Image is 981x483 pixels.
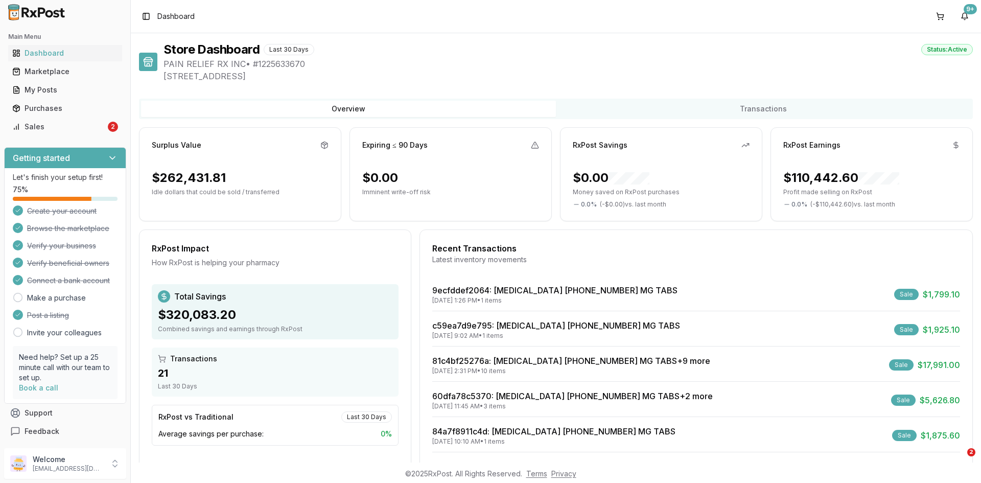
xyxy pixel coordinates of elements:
[27,241,96,251] span: Verify your business
[12,85,118,95] div: My Posts
[581,200,597,209] span: 0.0 %
[889,359,914,371] div: Sale
[791,200,807,209] span: 0.0 %
[152,242,399,255] div: RxPost Impact
[432,426,675,436] a: 84a7f8911c4d: [MEDICAL_DATA] [PHONE_NUMBER] MG TABS
[4,119,126,135] button: Sales2
[921,44,973,55] div: Status: Active
[894,324,919,335] div: Sale
[33,465,104,473] p: [EMAIL_ADDRESS][DOMAIN_NAME]
[8,33,122,41] h2: Main Menu
[432,356,710,366] a: 81c4bf25276a: [MEDICAL_DATA] [PHONE_NUMBER] MG TABS+9 more
[108,122,118,132] div: 2
[158,412,233,422] div: RxPost vs Traditional
[432,320,680,331] a: c59ea7d9e795: [MEDICAL_DATA] [PHONE_NUMBER] MG TABS
[33,454,104,465] p: Welcome
[13,185,28,195] span: 75 %
[432,402,713,410] div: [DATE] 11:45 AM • 3 items
[556,101,971,117] button: Transactions
[810,200,895,209] span: ( - $110,442.60 ) vs. last month
[8,118,122,136] a: Sales2
[918,359,960,371] span: $17,991.00
[600,200,666,209] span: ( - $0.00 ) vs. last month
[141,101,556,117] button: Overview
[152,258,399,268] div: How RxPost is helping your pharmacy
[13,172,118,182] p: Let's finish your setup first!
[163,70,973,82] span: [STREET_ADDRESS]
[27,293,86,303] a: Make a purchase
[967,448,975,456] span: 2
[4,4,69,20] img: RxPost Logo
[783,188,960,196] p: Profit made selling on RxPost
[27,206,97,216] span: Create your account
[526,469,547,478] a: Terms
[4,100,126,117] button: Purchases
[174,290,226,303] span: Total Savings
[158,382,392,390] div: Last 30 Days
[4,45,126,61] button: Dashboard
[923,288,960,301] span: $1,799.10
[8,62,122,81] a: Marketplace
[920,394,960,406] span: $5,626.80
[891,395,916,406] div: Sale
[381,429,392,439] span: 0 %
[551,469,576,478] a: Privacy
[362,188,539,196] p: Imminent write-off risk
[946,448,971,473] iframe: Intercom live chat
[573,188,750,196] p: Money saved on RxPost purchases
[921,429,960,442] span: $1,875.60
[783,140,840,150] div: RxPost Earnings
[8,99,122,118] a: Purchases
[12,66,118,77] div: Marketplace
[158,429,264,439] span: Average savings per purchase:
[27,310,69,320] span: Post a listing
[783,170,899,186] div: $110,442.60
[573,170,649,186] div: $0.00
[432,285,678,295] a: 9ecfddef2064: [MEDICAL_DATA] [PHONE_NUMBER] MG TABS
[341,411,392,423] div: Last 30 Days
[264,44,314,55] div: Last 30 Days
[158,325,392,333] div: Combined savings and earnings through RxPost
[432,255,960,265] div: Latest inventory movements
[19,383,58,392] a: Book a call
[8,44,122,62] a: Dashboard
[158,307,392,323] div: $320,083.20
[964,4,977,14] div: 9+
[12,48,118,58] div: Dashboard
[163,58,973,70] span: PAIN RELIEF RX INC • # 1225633670
[13,152,70,164] h3: Getting started
[573,140,627,150] div: RxPost Savings
[170,354,217,364] span: Transactions
[25,426,59,436] span: Feedback
[4,404,126,422] button: Support
[152,188,329,196] p: Idle dollars that could be sold / transferred
[4,63,126,80] button: Marketplace
[12,103,118,113] div: Purchases
[19,352,111,383] p: Need help? Set up a 25 minute call with our team to set up.
[362,170,398,186] div: $0.00
[4,82,126,98] button: My Posts
[956,8,973,25] button: 9+
[894,289,919,300] div: Sale
[27,275,110,286] span: Connect a bank account
[8,81,122,99] a: My Posts
[432,296,678,305] div: [DATE] 1:26 PM • 1 items
[432,332,680,340] div: [DATE] 9:02 AM • 1 items
[432,367,710,375] div: [DATE] 2:31 PM • 10 items
[157,11,195,21] span: Dashboard
[362,140,428,150] div: Expiring ≤ 90 Days
[152,170,226,186] div: $262,431.81
[10,455,27,472] img: User avatar
[432,438,675,446] div: [DATE] 10:10 AM • 1 items
[27,223,109,234] span: Browse the marketplace
[12,122,106,132] div: Sales
[158,366,392,380] div: 21
[27,328,102,338] a: Invite your colleagues
[27,258,109,268] span: Verify beneficial owners
[152,140,201,150] div: Surplus Value
[157,11,195,21] nav: breadcrumb
[432,242,960,255] div: Recent Transactions
[892,430,917,441] div: Sale
[923,324,960,336] span: $1,925.10
[432,391,713,401] a: 60dfa78c5370: [MEDICAL_DATA] [PHONE_NUMBER] MG TABS+2 more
